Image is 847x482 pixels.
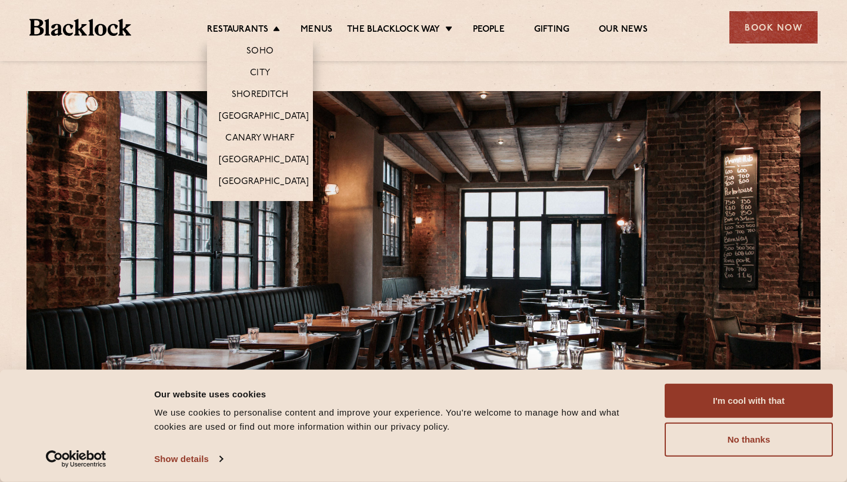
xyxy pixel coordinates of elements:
div: Book Now [729,11,818,43]
a: Our News [599,24,648,37]
a: The Blacklock Way [347,24,440,37]
a: City [250,68,270,81]
a: [GEOGRAPHIC_DATA] [219,155,309,168]
button: I'm cool with that [665,384,833,418]
a: Gifting [534,24,569,37]
a: [GEOGRAPHIC_DATA] [219,111,309,124]
a: [GEOGRAPHIC_DATA] [219,176,309,189]
a: People [473,24,505,37]
a: Show details [154,450,222,468]
a: Soho [246,46,274,59]
a: Menus [301,24,332,37]
a: Shoreditch [232,89,288,102]
a: Canary Wharf [225,133,294,146]
div: Our website uses cookies [154,387,651,401]
a: Usercentrics Cookiebot - opens in a new window [25,450,128,468]
img: BL_Textured_Logo-footer-cropped.svg [29,19,131,36]
div: We use cookies to personalise content and improve your experience. You're welcome to manage how a... [154,406,651,434]
button: No thanks [665,423,833,457]
a: Restaurants [207,24,268,37]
